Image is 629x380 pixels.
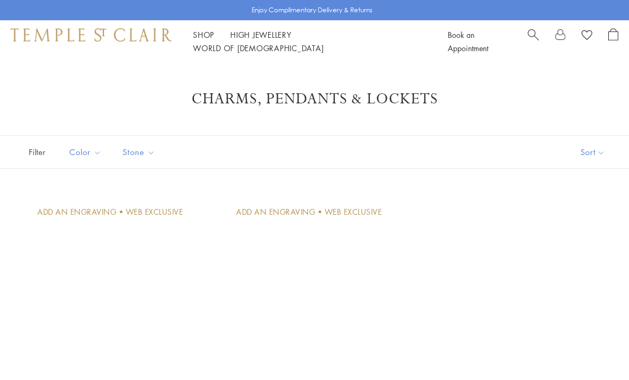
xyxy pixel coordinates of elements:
a: Open Shopping Bag [608,28,618,55]
a: Book an Appointment [448,29,488,53]
button: Stone [115,140,163,164]
nav: Main navigation [193,28,424,55]
a: ShopShop [193,29,214,40]
button: Show sort by [557,136,629,168]
a: 18K Golden Butterfly Pin [425,196,602,373]
a: View Wishlist [582,28,592,44]
div: Add An Engraving • Web Exclusive [37,206,183,218]
h1: Charms, Pendants & Lockets [43,90,586,109]
a: 18K Malaya Garnet Owl Locket [27,196,204,373]
img: Temple St. Clair [11,28,172,41]
p: Enjoy Complimentary Delivery & Returns [252,5,373,15]
span: Color [64,145,109,159]
a: Search [528,28,539,55]
a: High JewelleryHigh Jewellery [230,29,292,40]
a: 18K Tanzanite Owl Locket [225,196,403,373]
a: World of [DEMOGRAPHIC_DATA]World of [DEMOGRAPHIC_DATA] [193,43,324,53]
div: Add An Engraving • Web Exclusive [236,206,382,218]
span: Stone [117,145,163,159]
button: Color [61,140,109,164]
